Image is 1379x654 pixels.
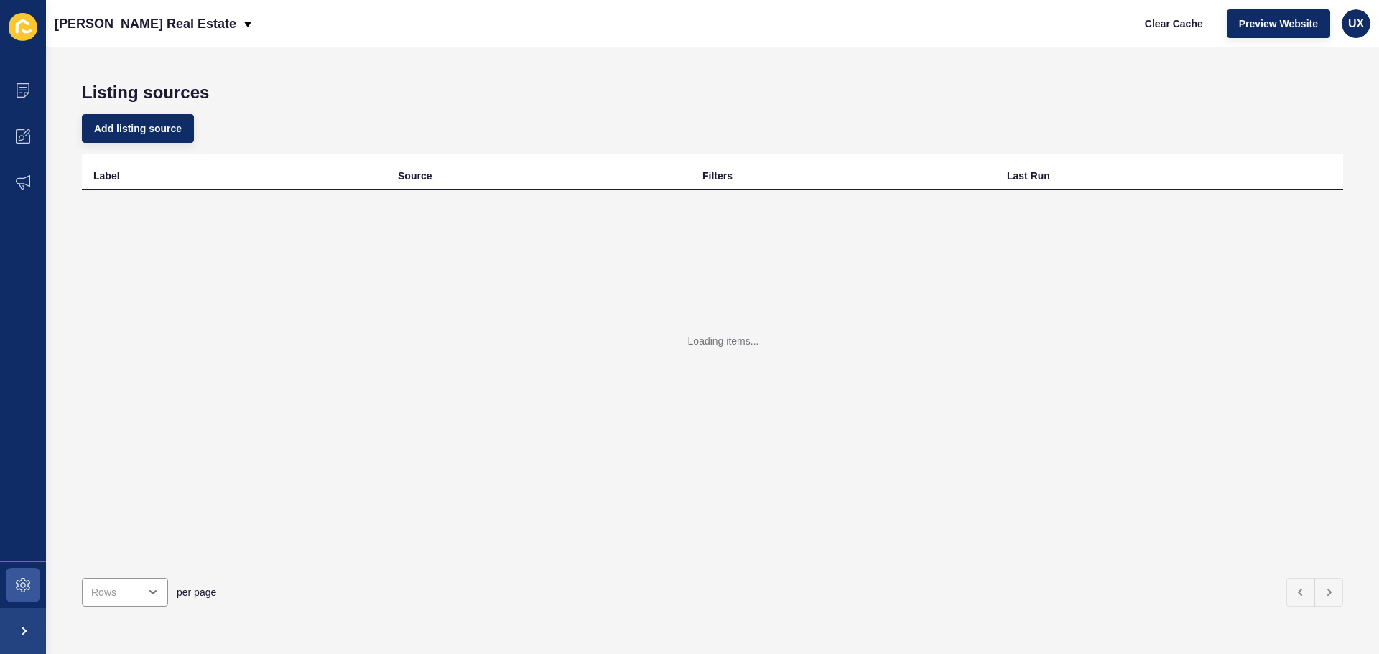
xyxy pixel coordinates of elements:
[82,114,194,143] button: Add listing source
[177,585,216,599] span: per page
[688,334,759,348] div: Loading items...
[398,169,432,183] div: Source
[55,6,236,42] p: [PERSON_NAME] Real Estate
[93,169,120,183] div: Label
[82,83,1343,103] h1: Listing sources
[1239,17,1318,31] span: Preview Website
[82,578,168,607] div: open menu
[702,169,733,183] div: Filters
[1227,9,1330,38] button: Preview Website
[1133,9,1215,38] button: Clear Cache
[94,121,182,136] span: Add listing source
[1007,169,1050,183] div: Last Run
[1145,17,1203,31] span: Clear Cache
[1348,17,1364,31] span: UX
